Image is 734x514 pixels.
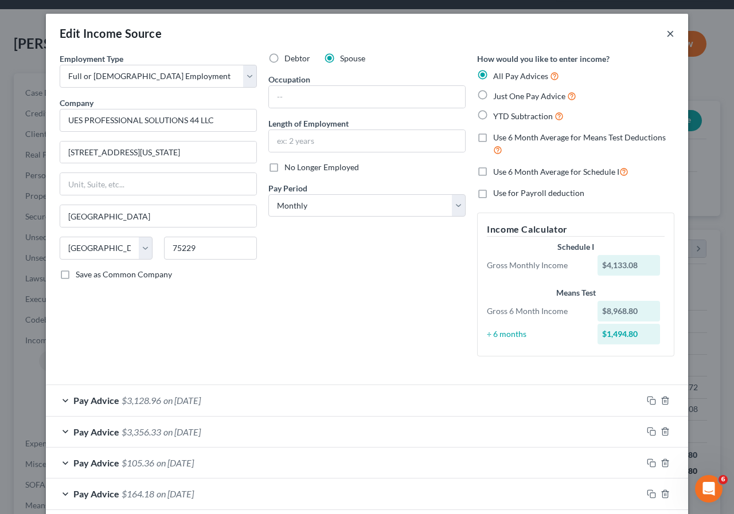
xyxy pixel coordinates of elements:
span: Pay Advice [73,395,119,406]
span: Employment Type [60,54,123,64]
span: Pay Advice [73,457,119,468]
div: Edit Income Source [60,25,162,41]
span: All Pay Advices [493,71,548,81]
input: Unit, Suite, etc... [60,173,256,195]
span: on [DATE] [157,457,194,468]
span: Use 6 Month Average for Schedule I [493,167,619,176]
span: $3,356.33 [122,426,161,437]
div: $1,494.80 [598,324,661,344]
span: Save as Common Company [76,269,172,279]
span: on [DATE] [157,488,194,499]
div: ÷ 6 months [481,328,592,340]
span: Pay Advice [73,488,119,499]
span: Use for Payroll deduction [493,188,584,198]
span: Pay Period [268,183,307,193]
input: -- [269,86,465,108]
input: Search company by name... [60,109,257,132]
label: Occupation [268,73,310,85]
span: 6 [719,475,728,484]
div: Schedule I [487,241,665,253]
div: $8,968.80 [598,301,661,321]
div: Gross Monthly Income [481,260,592,271]
span: Company [60,98,93,108]
div: Means Test [487,287,665,299]
span: Debtor [284,53,310,63]
input: ex: 2 years [269,130,465,152]
label: Length of Employment [268,117,349,130]
span: Use 6 Month Average for Means Test Deductions [493,132,666,142]
span: Spouse [340,53,365,63]
label: How would you like to enter income? [477,53,610,65]
span: Just One Pay Advice [493,91,565,101]
input: Enter address... [60,142,256,163]
span: YTD Subtraction [493,111,553,121]
h5: Income Calculator [487,222,665,237]
span: No Longer Employed [284,162,359,172]
span: Pay Advice [73,426,119,437]
iframe: Intercom live chat [695,475,723,503]
span: $164.18 [122,488,154,499]
div: $4,133.08 [598,255,661,276]
input: Enter city... [60,205,256,227]
span: on [DATE] [163,395,201,406]
div: Gross 6 Month Income [481,305,592,317]
button: × [666,26,674,40]
span: $105.36 [122,457,154,468]
span: $3,128.96 [122,395,161,406]
span: on [DATE] [163,426,201,437]
input: Enter zip... [164,237,257,260]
